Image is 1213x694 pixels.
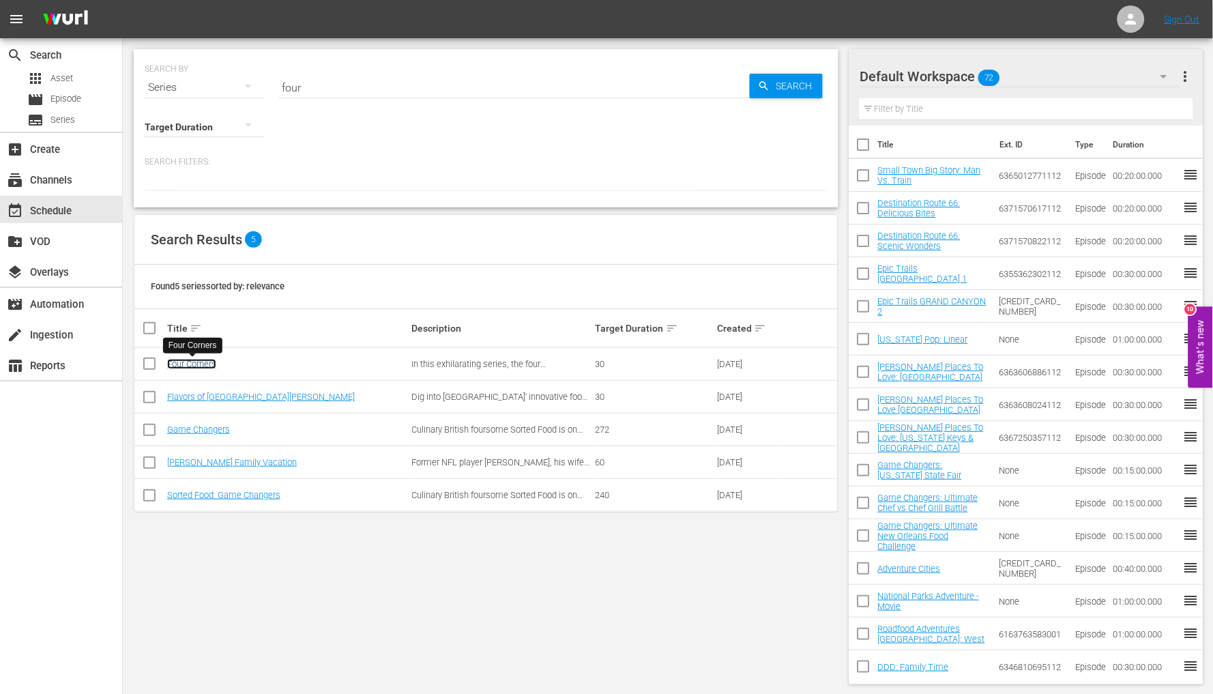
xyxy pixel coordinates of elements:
span: reorder [1183,363,1199,379]
a: Roadfood Adventures [GEOGRAPHIC_DATA]: West [878,624,985,644]
span: 5 [245,231,262,248]
td: Episode [1070,552,1108,585]
div: Default Workspace [860,57,1180,96]
td: None [994,323,1070,356]
a: [PERSON_NAME] Places To Love: [GEOGRAPHIC_DATA] [878,362,984,382]
a: [PERSON_NAME] Family Vacation [167,457,297,467]
td: 00:15:00.000 [1108,487,1183,519]
td: Episode [1070,519,1108,552]
div: [DATE] [718,490,775,500]
div: 30 [596,392,714,402]
td: 00:15:00.000 [1108,519,1183,552]
a: Sorted Food: Game Changers [167,490,280,500]
span: Culinary British foursome Sorted Food is on the [PERSON_NAME] for the game changers of the food w... [412,490,591,531]
td: Episode [1070,159,1108,192]
td: Episode [1070,618,1108,650]
span: Culinary British foursome Sorted Food is on the [PERSON_NAME] for the game changers of the food w... [412,424,591,465]
span: layers [7,264,23,280]
span: sort [755,322,767,334]
span: sort [190,322,202,334]
span: more_vert [1177,68,1193,85]
td: 6346810695112 [994,650,1070,683]
td: Episode [1070,356,1108,388]
span: Create [7,141,23,158]
a: Game Changers: Ultimate Chef vs Chef Grill Battle [878,493,978,513]
a: Destination Route 66: Scenic Wonders [878,231,961,251]
a: DDD: Family Time [878,662,949,672]
td: 00:30:00.000 [1108,388,1183,421]
div: 60 [596,457,714,467]
div: Four Corners [169,340,217,351]
a: National Parks Adventure - Movie [878,591,980,611]
span: reorder [1183,232,1199,248]
span: Search [7,47,23,63]
div: 272 [596,424,714,435]
a: Game Changers: [US_STATE] State Fair [878,460,962,480]
a: Small Town Big Story: Man Vs. Train [878,165,981,186]
div: Description [412,323,591,334]
td: Episode [1070,290,1108,323]
span: Search [770,74,823,98]
a: Four Corners [167,359,216,369]
td: 00:20:00.000 [1108,225,1183,257]
span: Asset [50,72,73,85]
td: [CREDIT_CARD_NUMBER] [994,290,1070,323]
span: In this exhilarating series, the four [DEMOGRAPHIC_DATA] friends from Sorted Food organise a myst... [412,359,581,420]
td: 00:30:00.000 [1108,356,1183,388]
a: [US_STATE] Pop: Linear [878,334,968,345]
span: Schedule [7,203,23,219]
th: Ext. ID [992,126,1068,164]
td: Episode [1070,323,1108,356]
td: 00:30:00.000 [1108,257,1183,290]
span: reorder [1183,199,1199,216]
td: Episode [1070,421,1108,454]
span: reorder [1183,330,1199,347]
span: Automation [7,296,23,313]
span: Episode [27,91,44,108]
span: reorder [1183,560,1199,576]
span: Reports [7,358,23,374]
td: Episode [1070,225,1108,257]
td: 6365012771112 [994,159,1070,192]
a: Destination Route 66: Delicious Bites [878,198,961,218]
a: [PERSON_NAME] Places To Love [GEOGRAPHIC_DATA] [878,394,984,415]
td: Episode [1070,650,1108,683]
td: Episode [1070,257,1108,290]
th: Duration [1105,126,1187,164]
span: Series [50,113,75,127]
div: Target Duration [596,320,714,336]
th: Type [1068,126,1105,164]
div: [DATE] [718,424,775,435]
th: Title [878,126,992,164]
td: Episode [1070,192,1108,225]
div: Title [167,320,408,336]
td: None [994,585,1070,618]
button: Search [750,74,823,98]
td: 6163763583001 [994,618,1070,650]
span: reorder [1183,625,1199,641]
span: 72 [978,63,1000,92]
a: Game Changers: Ultimate New Orleans Food Challenge [878,521,978,551]
div: 240 [596,490,714,500]
span: reorder [1183,494,1199,510]
span: Dig into [GEOGRAPHIC_DATA]' innovative food-and-beverage scene and meet four culinarians at the h... [412,392,591,443]
span: VOD [7,233,23,250]
td: 01:00:00.000 [1108,585,1183,618]
button: Open Feedback Widget [1188,306,1213,388]
td: Episode [1070,487,1108,519]
td: 6363606886112 [994,356,1070,388]
td: 01:00:00.000 [1108,323,1183,356]
span: reorder [1183,592,1199,609]
button: more_vert [1177,60,1193,93]
span: Series [27,112,44,128]
div: Series [145,68,265,106]
img: ans4CAIJ8jUAAAAAAAAAAAAAAAAAAAAAAAAgQb4GAAAAAAAAAAAAAAAAAAAAAAAAJMjXAAAAAAAAAAAAAAAAAAAAAAAAgAT5G... [33,3,98,35]
span: reorder [1183,658,1199,674]
a: [PERSON_NAME] Places To Love: [US_STATE] Keys & [GEOGRAPHIC_DATA] [878,422,984,453]
span: Found 5 series sorted by: relevance [151,281,284,291]
td: None [994,487,1070,519]
span: Former NFL player [PERSON_NAME], his wife [PERSON_NAME], and their four kids embark on a cross-co... [412,457,590,508]
div: [DATE] [718,457,775,467]
td: Episode [1070,454,1108,487]
div: [DATE] [718,392,775,402]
